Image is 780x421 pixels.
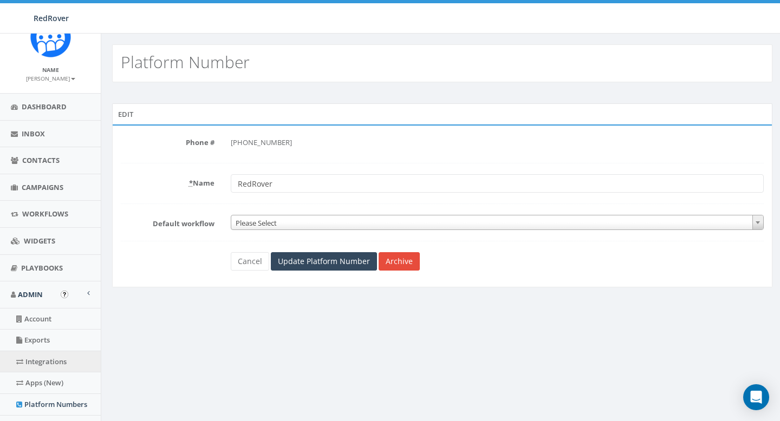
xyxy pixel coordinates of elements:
span: Please Select [231,215,764,230]
a: Archive [379,252,420,271]
input: Update Platform Number [271,252,377,271]
div: Open Intercom Messenger [743,384,769,410]
span: Widgets [24,236,55,246]
span: RedRover [34,13,69,23]
span: Contacts [22,155,60,165]
img: Rally_Corp_Icon.png [30,17,71,57]
button: Open In-App Guide [61,291,68,298]
span: Dashboard [22,102,67,111]
label: Phone # [113,134,223,148]
div: Edit [112,103,772,125]
small: Name [42,66,59,74]
a: [PERSON_NAME] [26,73,75,83]
span: Admin [18,290,43,299]
a: Cancel [231,252,269,271]
label: Default workflow [113,215,223,229]
small: [PERSON_NAME] [26,75,75,82]
span: Please Select [231,215,763,231]
h2: Platform Number [121,53,250,71]
span: Workflows [22,209,68,219]
span: Playbooks [21,263,63,273]
label: Name [113,174,223,188]
div: [PHONE_NUMBER] [231,134,764,152]
abbr: required [189,178,193,188]
span: Inbox [22,129,45,139]
span: Campaigns [22,182,63,192]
